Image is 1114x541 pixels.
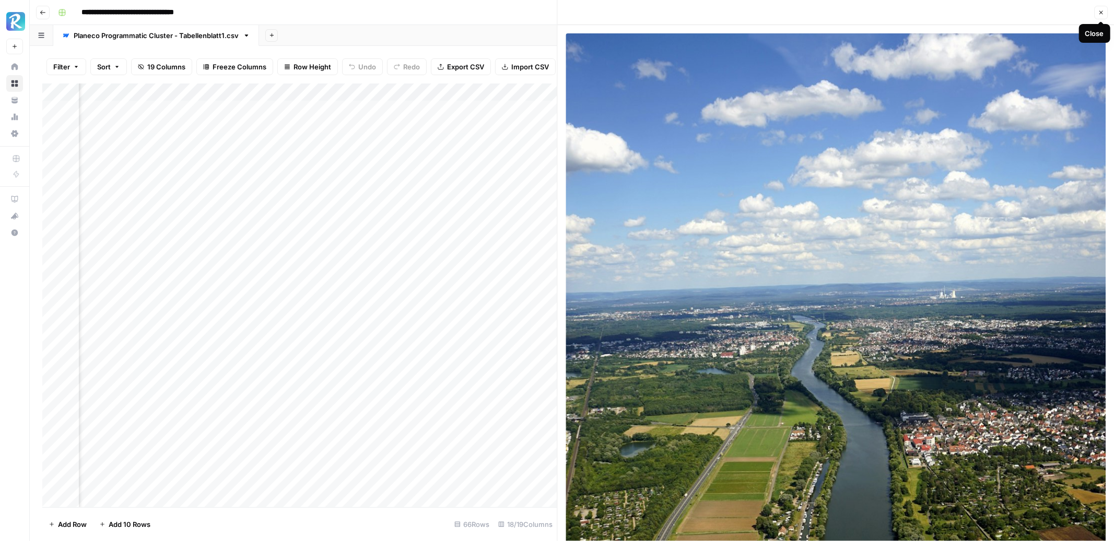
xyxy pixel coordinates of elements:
span: Freeze Columns [213,62,266,72]
button: Redo [387,58,427,75]
div: Close [1085,28,1104,39]
a: Settings [6,125,23,142]
span: Add 10 Rows [109,519,150,530]
div: 66 Rows [450,516,494,533]
button: Row Height [277,58,338,75]
button: Export CSV [431,58,491,75]
span: Import CSV [511,62,549,72]
div: Planeco Programmatic Cluster - Tabellenblatt1.csv [74,30,239,41]
button: Undo [342,58,383,75]
button: Filter [46,58,86,75]
button: Help + Support [6,224,23,241]
a: Usage [6,109,23,125]
button: Workspace: Radyant [6,8,23,34]
button: Add Row [42,516,93,533]
button: Freeze Columns [196,58,273,75]
span: Filter [53,62,70,72]
a: Browse [6,75,23,92]
a: Home [6,58,23,75]
span: Undo [358,62,376,72]
a: Your Data [6,92,23,109]
a: Planeco Programmatic Cluster - Tabellenblatt1.csv [53,25,259,46]
button: Import CSV [495,58,556,75]
span: Redo [403,62,420,72]
span: Export CSV [447,62,484,72]
button: Add 10 Rows [93,516,157,533]
button: Sort [90,58,127,75]
div: 18/19 Columns [494,516,557,533]
span: Sort [97,62,111,72]
a: AirOps Academy [6,191,23,208]
span: Add Row [58,519,87,530]
button: What's new? [6,208,23,224]
span: 19 Columns [147,62,185,72]
button: 19 Columns [131,58,192,75]
img: Radyant Logo [6,12,25,31]
span: Row Height [294,62,331,72]
div: What's new? [7,208,22,224]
